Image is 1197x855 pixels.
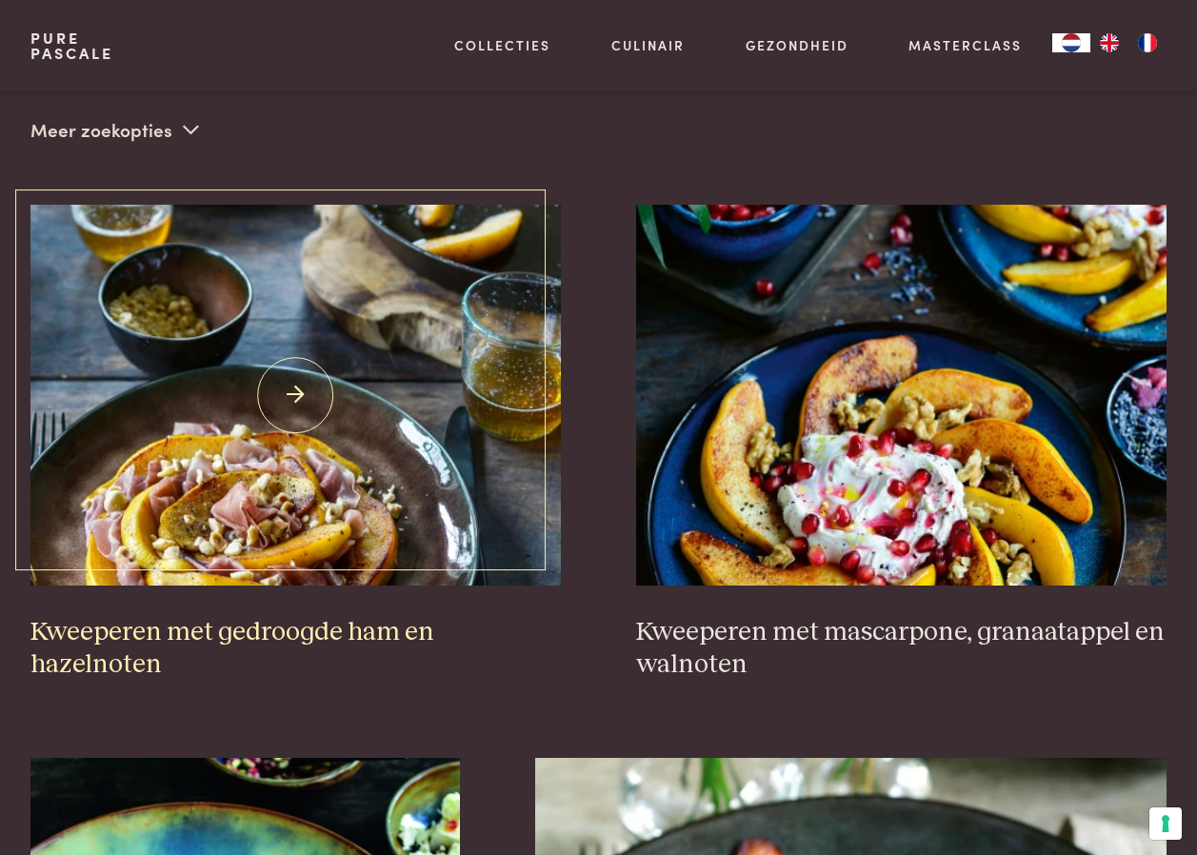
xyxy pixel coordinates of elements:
a: Kweeperen met gedroogde ham en hazelnoten Kweeperen met gedroogde ham en hazelnoten [30,205,561,682]
h3: Kweeperen met mascarpone, granaatappel en walnoten [636,616,1167,682]
img: Kweeperen met gedroogde ham en hazelnoten [30,205,561,586]
a: Gezondheid [746,35,848,55]
p: Meer zoekopties [30,115,199,144]
a: Culinair [611,35,685,55]
a: NL [1052,33,1090,52]
a: Masterclass [908,35,1022,55]
a: Collecties [454,35,550,55]
a: FR [1128,33,1167,52]
h3: Kweeperen met gedroogde ham en hazelnoten [30,616,561,682]
div: Language [1052,33,1090,52]
ul: Language list [1090,33,1167,52]
a: Kweeperen met mascarpone, granaatappel en walnoten Kweeperen met mascarpone, granaatappel en waln... [636,205,1167,682]
a: EN [1090,33,1128,52]
a: PurePascale [30,30,113,61]
img: Kweeperen met mascarpone, granaatappel en walnoten [636,205,1167,586]
button: Uw voorkeuren voor toestemming voor trackingtechnologieën [1149,807,1182,840]
aside: Language selected: Nederlands [1052,33,1167,52]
